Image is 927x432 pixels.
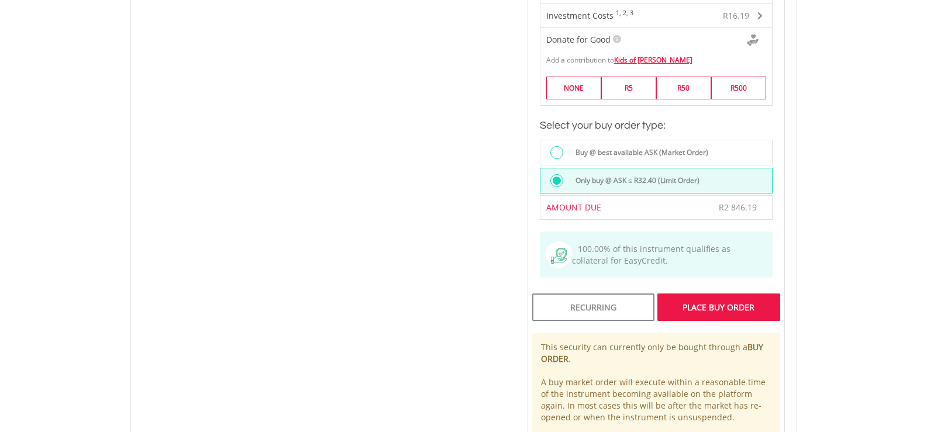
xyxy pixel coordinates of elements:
[568,174,699,187] label: Only buy @ ASK ≤ R32.40 (Limit Order)
[546,77,601,99] label: NONE
[546,202,601,213] span: AMOUNT DUE
[546,34,611,45] span: Donate for Good
[540,49,772,65] div: Add a contribution to
[723,10,749,21] span: R16.19
[540,117,773,134] h3: Select your buy order type:
[614,55,692,65] a: Kids of [PERSON_NAME]
[711,77,766,99] label: R500
[541,341,763,364] b: BUY ORDER
[572,243,730,266] span: 100.00% of this instrument qualifies as collateral for EasyCredit.
[747,34,759,46] img: Donte For Good
[656,77,711,99] label: R50
[601,77,656,99] label: R5
[657,293,780,320] div: Place Buy Order
[546,10,614,21] span: Investment Costs
[719,202,757,213] span: R2 846.19
[568,146,708,159] label: Buy @ best available ASK (Market Order)
[551,248,567,264] img: collateral-qualifying-green.svg
[616,9,633,17] sup: 1, 2, 3
[532,293,654,320] div: Recurring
